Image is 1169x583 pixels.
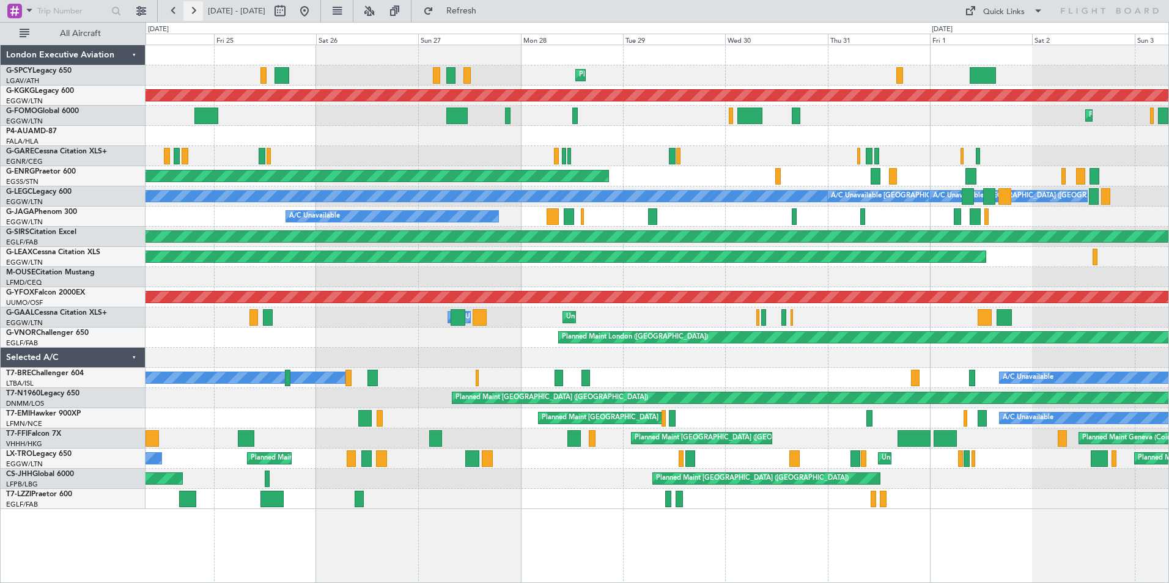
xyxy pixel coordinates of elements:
[6,108,79,115] a: G-FOMOGlobal 6000
[983,6,1025,18] div: Quick Links
[6,117,43,126] a: EGGW/LTN
[1003,369,1053,387] div: A/C Unavailable
[6,309,107,317] a: G-GAALCessna Citation XLS+
[6,329,36,337] span: G-VNOR
[316,34,418,45] div: Sat 26
[6,229,29,236] span: G-SIRS
[930,34,1032,45] div: Fri 1
[6,87,74,95] a: G-KGKGLegacy 600
[6,249,100,256] a: G-LEAXCessna Citation XLS
[6,148,34,155] span: G-GARE
[6,168,76,175] a: G-ENRGPraetor 600
[882,449,1083,468] div: Unplanned Maint [GEOGRAPHIC_DATA] ([GEOGRAPHIC_DATA])
[6,177,39,186] a: EGSS/STN
[6,188,32,196] span: G-LEGC
[251,449,443,468] div: Planned Maint [GEOGRAPHIC_DATA] ([GEOGRAPHIC_DATA])
[6,430,61,438] a: T7-FFIFalcon 7X
[828,34,930,45] div: Thu 31
[6,67,72,75] a: G-SPCYLegacy 650
[6,128,57,135] a: P4-AUAMD-87
[521,34,623,45] div: Mon 28
[111,34,213,45] div: Thu 24
[6,439,42,449] a: VHHH/HKG
[6,269,35,276] span: M-OUSE
[6,249,32,256] span: G-LEAX
[6,450,72,458] a: LX-TROLegacy 650
[6,97,43,106] a: EGGW/LTN
[32,29,129,38] span: All Aircraft
[831,187,1030,205] div: A/C Unavailable [GEOGRAPHIC_DATA] ([GEOGRAPHIC_DATA])
[6,430,28,438] span: T7-FFI
[623,34,725,45] div: Tue 29
[6,298,43,307] a: UUMO/OSF
[6,137,39,146] a: FALA/HLA
[6,168,35,175] span: G-ENRG
[932,24,953,35] div: [DATE]
[6,289,34,296] span: G-YFOX
[6,128,34,135] span: P4-AUA
[6,370,84,377] a: T7-BREChallenger 604
[6,491,72,498] a: T7-LZZIPraetor 600
[6,410,81,417] a: T7-EMIHawker 900XP
[6,471,32,478] span: CS-JHH
[6,148,107,155] a: G-GARECessna Citation XLS+
[6,500,38,509] a: EGLF/FAB
[566,308,767,326] div: Unplanned Maint [GEOGRAPHIC_DATA] ([GEOGRAPHIC_DATA])
[6,289,85,296] a: G-YFOXFalcon 2000EX
[37,2,108,20] input: Trip Number
[6,278,42,287] a: LFMD/CEQ
[635,429,839,447] div: Planned Maint [GEOGRAPHIC_DATA] ([GEOGRAPHIC_DATA] Intl)
[562,328,708,346] div: Planned Maint London ([GEOGRAPHIC_DATA])
[418,1,491,21] button: Refresh
[6,108,37,115] span: G-FOMO
[959,1,1049,21] button: Quick Links
[6,76,39,86] a: LGAV/ATH
[6,197,43,207] a: EGGW/LTN
[6,471,74,478] a: CS-JHHGlobal 6000
[208,5,265,16] span: [DATE] - [DATE]
[1003,409,1053,427] div: A/C Unavailable
[6,157,43,166] a: EGNR/CEG
[6,379,34,388] a: LTBA/ISL
[725,34,827,45] div: Wed 30
[6,67,32,75] span: G-SPCY
[6,329,89,337] a: G-VNORChallenger 650
[579,66,720,84] div: Planned Maint Athens ([PERSON_NAME] Intl)
[656,469,849,488] div: Planned Maint [GEOGRAPHIC_DATA] ([GEOGRAPHIC_DATA])
[6,390,40,397] span: T7-N1960
[13,24,133,43] button: All Aircraft
[6,208,77,216] a: G-JAGAPhenom 300
[6,229,76,236] a: G-SIRSCitation Excel
[6,208,34,216] span: G-JAGA
[6,419,42,428] a: LFMN/NCE
[6,450,32,458] span: LX-TRO
[6,491,31,498] span: T7-LZZI
[6,399,44,408] a: DNMM/LOS
[6,318,43,328] a: EGGW/LTN
[436,7,487,15] span: Refresh
[1032,34,1134,45] div: Sat 2
[6,309,34,317] span: G-GAAL
[6,410,30,417] span: T7-EMI
[542,409,658,427] div: Planned Maint [GEOGRAPHIC_DATA]
[6,218,43,227] a: EGGW/LTN
[214,34,316,45] div: Fri 25
[6,269,95,276] a: M-OUSECitation Mustang
[455,389,648,407] div: Planned Maint [GEOGRAPHIC_DATA] ([GEOGRAPHIC_DATA])
[933,187,1132,205] div: A/C Unavailable [GEOGRAPHIC_DATA] ([GEOGRAPHIC_DATA])
[6,339,38,348] a: EGLF/FAB
[148,24,169,35] div: [DATE]
[6,188,72,196] a: G-LEGCLegacy 600
[6,370,31,377] span: T7-BRE
[6,258,43,267] a: EGGW/LTN
[289,207,340,226] div: A/C Unavailable
[6,87,35,95] span: G-KGKG
[6,460,43,469] a: EGGW/LTN
[6,480,38,489] a: LFPB/LBG
[6,390,79,397] a: T7-N1960Legacy 650
[418,34,520,45] div: Sun 27
[6,238,38,247] a: EGLF/FAB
